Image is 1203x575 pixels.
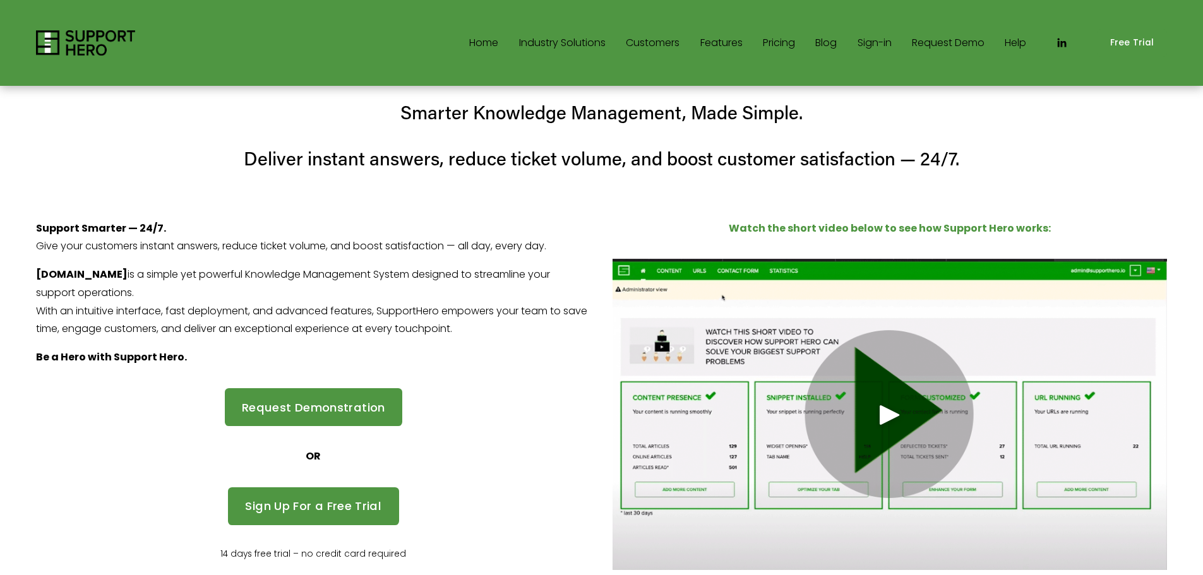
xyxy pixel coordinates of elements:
[36,30,135,56] img: Support Hero
[36,146,1167,172] h4: Deliver instant answers, reduce ticket volume, and boost customer satisfaction — 24/7.
[1005,33,1026,53] a: Help
[519,34,606,52] span: Industry Solutions
[1097,29,1167,57] a: Free Trial
[1055,37,1068,49] a: LinkedIn
[700,33,743,53] a: Features
[306,449,321,463] strong: OR
[875,400,905,430] div: Play
[912,33,985,53] a: Request Demo
[469,33,498,53] a: Home
[36,547,590,562] p: 14 days free trial – no credit card required
[763,33,795,53] a: Pricing
[729,221,1051,235] strong: Watch the short video below to see how Support Hero works:
[36,350,187,364] strong: Be a Hero with Support Hero.
[36,220,590,256] p: Give your customers instant answers, reduce ticket volume, and boost satisfaction — all day, ever...
[626,33,679,53] a: Customers
[858,33,892,53] a: Sign-in
[36,267,128,282] strong: [DOMAIN_NAME]
[36,221,166,235] strong: Support Smarter — 24/7.
[228,487,399,525] a: Sign Up For a Free Trial
[36,100,1167,126] h4: Smarter Knowledge Management, Made Simple.
[815,33,837,53] a: Blog
[36,266,590,338] p: is a simple yet powerful Knowledge Management System designed to streamline your support operatio...
[225,388,403,426] a: Request Demonstration
[519,33,606,53] a: folder dropdown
